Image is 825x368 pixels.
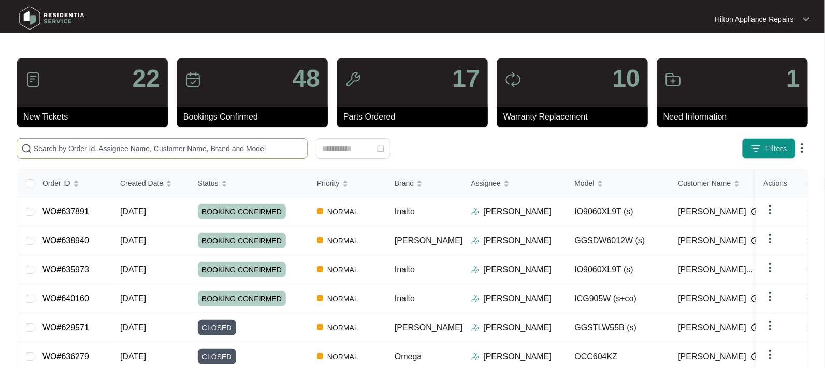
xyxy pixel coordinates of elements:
[21,143,32,154] img: search-icon
[25,71,41,88] img: icon
[112,170,190,197] th: Created Date
[323,350,363,363] span: NORMAL
[751,295,760,303] img: Info icon
[42,294,89,303] a: WO#640160
[323,321,363,334] span: NORMAL
[120,207,146,216] span: [DATE]
[678,350,747,363] span: [PERSON_NAME]
[567,197,670,226] td: IO9060XL9T (s)
[198,320,236,335] span: CLOSED
[471,208,480,216] img: Assigner Icon
[764,232,776,245] img: dropdown arrow
[484,350,552,363] p: [PERSON_NAME]
[678,234,747,247] span: [PERSON_NAME]
[42,323,89,332] a: WO#629571
[198,262,286,277] span: BOOKING CONFIRMED
[317,353,323,359] img: Vercel Logo
[323,205,363,218] span: NORMAL
[751,237,760,245] img: Info icon
[120,265,146,274] span: [DATE]
[715,14,794,24] p: Hilton Appliance Repairs
[764,348,776,361] img: dropdown arrow
[317,324,323,330] img: Vercel Logo
[751,352,760,361] img: Info icon
[386,170,463,197] th: Brand
[395,207,415,216] span: Inalto
[471,178,501,189] span: Assignee
[665,71,682,88] img: icon
[317,295,323,301] img: Vercel Logo
[42,207,89,216] a: WO#637891
[120,236,146,245] span: [DATE]
[323,292,363,305] span: NORMAL
[34,143,303,154] input: Search by Order Id, Assignee Name, Customer Name, Brand and Model
[317,237,323,243] img: Vercel Logo
[765,143,787,154] span: Filters
[395,178,414,189] span: Brand
[663,111,808,123] p: Need Information
[120,178,163,189] span: Created Date
[471,237,480,245] img: Assigner Icon
[751,208,760,216] img: Info icon
[567,284,670,313] td: ICG905W (s+co)
[183,111,328,123] p: Bookings Confirmed
[198,349,236,364] span: CLOSED
[120,352,146,361] span: [DATE]
[756,170,807,197] th: Actions
[16,3,88,34] img: residentia service logo
[678,292,747,305] span: [PERSON_NAME]
[471,266,480,274] img: Assigner Icon
[764,203,776,216] img: dropdown arrow
[42,352,89,361] a: WO#636279
[567,313,670,342] td: GGSTLW55B (s)
[343,111,488,123] p: Parts Ordered
[309,170,386,197] th: Priority
[395,265,415,274] span: Inalto
[764,290,776,303] img: dropdown arrow
[463,170,567,197] th: Assignee
[42,265,89,274] a: WO#635973
[185,71,201,88] img: icon
[345,71,361,88] img: icon
[395,236,463,245] span: [PERSON_NAME]
[395,323,463,332] span: [PERSON_NAME]
[742,138,796,159] button: filter iconFilters
[23,111,168,123] p: New Tickets
[484,292,552,305] p: [PERSON_NAME]
[678,205,747,218] span: [PERSON_NAME]
[803,17,809,22] img: dropdown arrow
[198,204,286,219] span: BOOKING CONFIRMED
[34,170,112,197] th: Order ID
[133,66,160,91] p: 22
[120,323,146,332] span: [DATE]
[484,234,552,247] p: [PERSON_NAME]
[471,295,480,303] img: Assigner Icon
[42,236,89,245] a: WO#638940
[471,352,480,361] img: Assigner Icon
[764,319,776,332] img: dropdown arrow
[670,170,774,197] th: Customer Name
[678,263,754,276] span: [PERSON_NAME]...
[505,71,522,88] img: icon
[198,291,286,306] span: BOOKING CONFIRMED
[503,111,648,123] p: Warranty Replacement
[484,205,552,218] p: [PERSON_NAME]
[484,321,552,334] p: [PERSON_NAME]
[796,142,808,154] img: dropdown arrow
[120,294,146,303] span: [DATE]
[567,255,670,284] td: IO9060XL9T (s)
[198,233,286,248] span: BOOKING CONFIRMED
[323,263,363,276] span: NORMAL
[786,66,800,91] p: 1
[751,143,761,154] img: filter icon
[471,323,480,332] img: Assigner Icon
[567,226,670,255] td: GGSDW6012W (s)
[764,261,776,274] img: dropdown arrow
[678,178,731,189] span: Customer Name
[317,208,323,214] img: Vercel Logo
[567,170,670,197] th: Model
[323,234,363,247] span: NORMAL
[198,178,219,189] span: Status
[575,178,595,189] span: Model
[613,66,640,91] p: 10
